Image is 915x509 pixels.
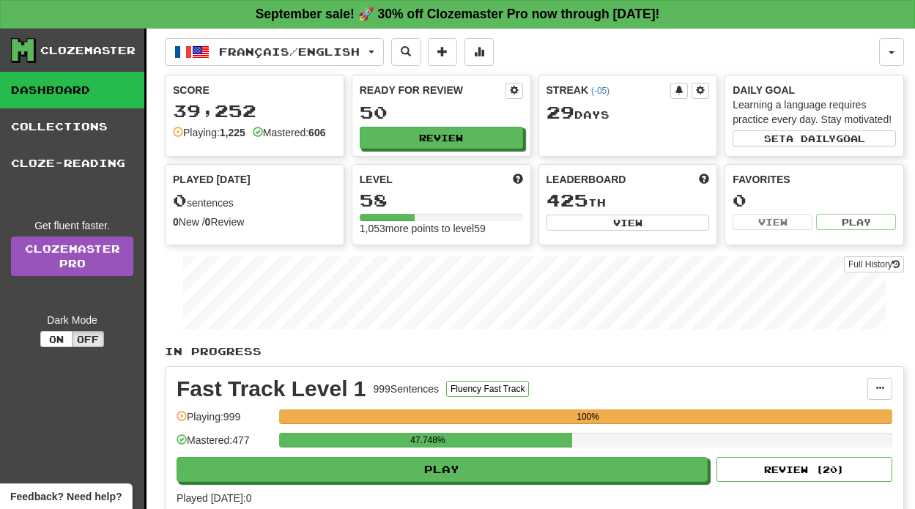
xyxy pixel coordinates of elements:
[733,83,896,97] div: Daily Goal
[177,492,251,504] span: Played [DATE]: 0
[40,331,73,347] button: On
[173,125,245,140] div: Playing:
[40,43,136,58] div: Clozemaster
[360,221,523,236] div: 1,053 more points to level 59
[844,256,904,272] button: Full History
[428,38,457,66] button: Add sentence to collection
[816,214,896,230] button: Play
[173,190,187,210] span: 0
[165,344,904,359] p: In Progress
[11,218,133,233] div: Get fluent faster.
[11,313,133,327] div: Dark Mode
[308,127,325,138] strong: 606
[591,86,610,96] a: (-05)
[733,172,896,187] div: Favorites
[547,103,710,122] div: Day s
[360,103,523,122] div: 50
[360,172,393,187] span: Level
[253,125,326,140] div: Mastered:
[173,172,251,187] span: Played [DATE]
[733,97,896,127] div: Learning a language requires practice every day. Stay motivated!
[547,102,574,122] span: 29
[374,382,440,396] div: 999 Sentences
[446,381,529,397] button: Fluency Fast Track
[205,216,211,228] strong: 0
[547,172,626,187] span: Leaderboard
[220,127,245,138] strong: 1,225
[360,83,505,97] div: Ready for Review
[786,133,836,144] span: a daily
[513,172,523,187] span: Score more points to level up
[165,38,384,66] button: Français/English
[173,102,336,120] div: 39,252
[391,38,421,66] button: Search sentences
[733,130,896,146] button: Seta dailygoal
[177,457,708,482] button: Play
[177,409,272,434] div: Playing: 999
[11,237,133,276] a: ClozemasterPro
[177,378,366,400] div: Fast Track Level 1
[547,191,710,210] div: th
[284,433,571,447] div: 47.748%
[173,83,336,97] div: Score
[284,409,892,424] div: 100%
[256,7,660,21] strong: September sale! 🚀 30% off Clozemaster Pro now through [DATE]!
[72,331,104,347] button: Off
[360,191,523,209] div: 58
[547,190,588,210] span: 425
[733,214,812,230] button: View
[173,215,336,229] div: New / Review
[733,191,896,209] div: 0
[360,127,523,149] button: Review
[547,83,671,97] div: Streak
[547,215,710,231] button: View
[716,457,892,482] button: Review (20)
[173,216,179,228] strong: 0
[173,191,336,210] div: sentences
[699,172,709,187] span: This week in points, UTC
[464,38,494,66] button: More stats
[177,433,272,457] div: Mastered: 477
[219,45,360,58] span: Français / English
[10,489,122,504] span: Open feedback widget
